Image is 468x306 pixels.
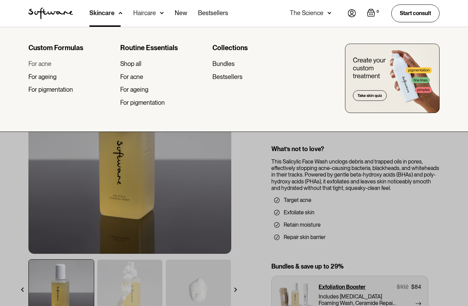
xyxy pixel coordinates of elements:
[120,73,143,81] div: For acne
[28,44,115,52] div: Custom Formulas
[120,44,207,52] div: Routine Essentials
[120,99,207,106] a: For pigmentation
[119,10,122,16] img: arrow down
[28,8,73,19] a: home
[28,73,57,81] div: For ageing
[375,9,380,15] div: 0
[212,73,243,81] div: Bestsellers
[120,99,165,106] div: For pigmentation
[160,10,164,16] img: arrow down
[120,86,207,93] a: For ageing
[328,10,331,16] img: arrow down
[28,8,73,19] img: Software Logo
[367,9,380,18] a: Open empty cart
[290,10,323,16] div: The Science
[28,60,51,68] div: For acne
[133,10,156,16] div: Haircare
[345,44,440,113] img: create you custom treatment bottle
[120,73,207,81] a: For acne
[28,60,115,68] a: For acne
[212,60,299,68] a: Bundles
[212,44,299,52] div: Collections
[28,86,115,93] a: For pigmentation
[28,86,73,93] div: For pigmentation
[391,4,440,22] a: Start consult
[89,10,114,16] div: Skincare
[212,60,235,68] div: Bundles
[120,60,207,68] a: Shop all
[28,73,115,81] a: For ageing
[120,86,148,93] div: For ageing
[120,60,141,68] div: Shop all
[212,73,299,81] a: Bestsellers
